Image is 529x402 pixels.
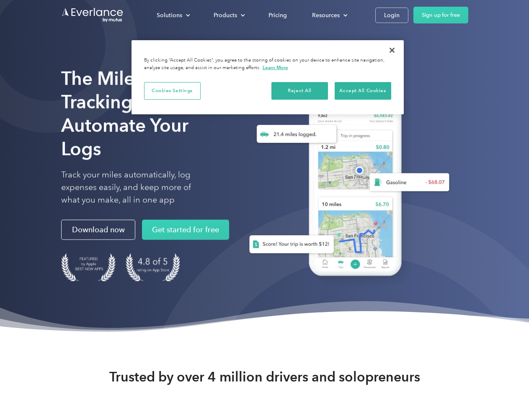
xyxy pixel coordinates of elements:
a: Sign up for free [413,7,468,23]
div: Solutions [148,8,197,23]
div: Products [214,10,237,21]
a: Pricing [260,8,295,23]
button: Accept All Cookies [335,82,391,100]
button: Close [383,41,401,59]
p: Track your miles automatically, log expenses easily, and keep more of what you make, all in one app [61,169,211,206]
div: Solutions [157,10,182,21]
div: Products [205,8,252,23]
img: 4.9 out of 5 stars on the app store [126,253,180,281]
a: Get started for free [142,220,229,240]
a: More information about your privacy, opens in a new tab [263,64,288,70]
img: Badge for Featured by Apple Best New Apps [61,253,116,281]
div: Login [384,10,400,21]
div: Privacy [132,40,404,114]
a: Go to homepage [61,7,124,23]
div: Pricing [268,10,287,21]
button: Cookies Settings [144,82,201,100]
div: Resources [304,8,354,23]
div: Resources [312,10,340,21]
strong: Trusted by over 4 million drivers and solopreneurs [109,368,420,385]
img: Everlance, mileage tracker app, expense tracking app [236,80,456,289]
div: By clicking “Accept All Cookies”, you agree to the storing of cookies on your device to enhance s... [144,57,391,72]
button: Reject All [271,82,328,100]
div: Cookie banner [132,40,404,114]
a: Download now [61,220,135,240]
a: Login [375,8,408,23]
